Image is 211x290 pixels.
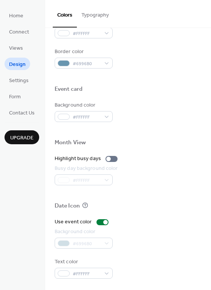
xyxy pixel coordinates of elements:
[55,155,101,163] div: Highlight busy days
[5,74,33,86] a: Settings
[73,113,101,121] span: #FFFFFF
[55,258,111,266] div: Text color
[9,77,29,85] span: Settings
[73,30,101,38] span: #FFFFFF
[5,41,28,54] a: Views
[9,61,26,69] span: Design
[55,165,118,172] div: Busy day background color
[10,134,34,142] span: Upgrade
[5,90,25,102] a: Form
[9,44,23,52] span: Views
[9,109,35,117] span: Contact Us
[9,12,23,20] span: Home
[55,139,86,147] div: Month View
[55,48,111,56] div: Border color
[55,228,111,236] div: Background color
[55,85,83,93] div: Event card
[5,106,39,119] a: Contact Us
[55,202,80,210] div: Date Icon
[55,101,111,109] div: Background color
[73,270,101,278] span: #FFFFFF
[5,25,34,38] a: Connect
[5,58,30,70] a: Design
[9,28,29,36] span: Connect
[55,218,92,226] div: Use event color
[5,9,28,21] a: Home
[73,60,101,68] span: #6996B0
[5,130,39,144] button: Upgrade
[9,93,21,101] span: Form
